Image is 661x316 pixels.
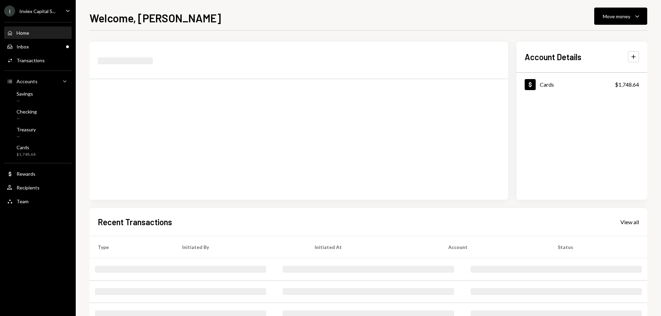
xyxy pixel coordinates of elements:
div: Recipients [17,185,40,190]
th: Status [549,236,647,258]
div: $1,748.64 [17,152,35,157]
a: Recipients [4,181,72,194]
a: Cards$1,748.64 [516,73,647,96]
th: Type [90,236,174,258]
a: Home [4,26,72,39]
div: — [17,116,37,122]
a: Cards$1,748.64 [4,142,72,159]
th: Initiated By [174,236,306,258]
h2: Account Details [525,51,581,63]
h1: Welcome, [PERSON_NAME] [90,11,221,25]
div: Accounts [17,78,38,84]
a: Treasury— [4,124,72,141]
a: View all [620,218,639,226]
div: Inviex Capital S... [19,8,55,14]
div: — [17,134,36,140]
a: Inbox [4,40,72,53]
th: Initiated At [306,236,440,258]
div: Checking [17,109,37,115]
div: Savings [17,91,33,97]
div: $1,748.64 [615,80,639,89]
div: Transactions [17,57,45,63]
div: — [17,98,33,104]
div: Treasury [17,127,36,132]
a: Rewards [4,167,72,180]
button: Move money [594,8,647,25]
a: Checking— [4,107,72,123]
a: Team [4,195,72,207]
th: Account [440,236,549,258]
div: Move money [603,13,630,20]
h2: Recent Transactions [98,216,172,228]
div: Inbox [17,44,29,50]
div: Cards [540,81,554,88]
div: Team [17,198,29,204]
div: View all [620,219,639,226]
a: Savings— [4,89,72,105]
a: Transactions [4,54,72,66]
div: Home [17,30,29,36]
a: Accounts [4,75,72,87]
div: I [4,6,15,17]
div: Rewards [17,171,35,177]
div: Cards [17,144,35,150]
